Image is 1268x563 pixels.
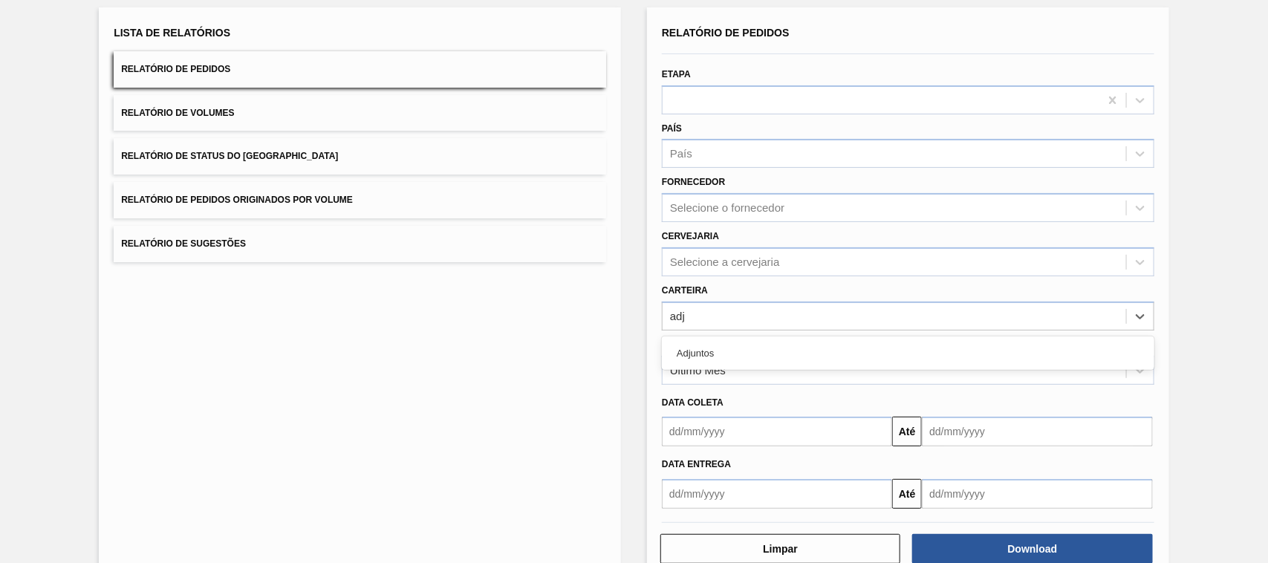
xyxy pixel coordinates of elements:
[662,285,708,296] label: Carteira
[114,51,606,88] button: Relatório de Pedidos
[662,27,790,39] span: Relatório de Pedidos
[662,123,682,134] label: País
[121,195,353,205] span: Relatório de Pedidos Originados por Volume
[670,364,726,377] div: Último Mês
[922,417,1152,446] input: dd/mm/yyyy
[662,397,724,408] span: Data coleta
[114,226,606,262] button: Relatório de Sugestões
[662,339,1154,367] div: Adjuntos
[922,479,1152,509] input: dd/mm/yyyy
[662,177,725,187] label: Fornecedor
[892,479,922,509] button: Até
[662,479,892,509] input: dd/mm/yyyy
[670,148,692,160] div: País
[121,151,338,161] span: Relatório de Status do [GEOGRAPHIC_DATA]
[121,238,246,249] span: Relatório de Sugestões
[114,27,230,39] span: Lista de Relatórios
[121,64,230,74] span: Relatório de Pedidos
[121,108,234,118] span: Relatório de Volumes
[114,95,606,131] button: Relatório de Volumes
[892,417,922,446] button: Até
[662,459,731,469] span: Data entrega
[662,417,892,446] input: dd/mm/yyyy
[114,138,606,175] button: Relatório de Status do [GEOGRAPHIC_DATA]
[670,256,780,268] div: Selecione a cervejaria
[662,69,691,79] label: Etapa
[670,202,784,215] div: Selecione o fornecedor
[662,231,719,241] label: Cervejaria
[114,182,606,218] button: Relatório de Pedidos Originados por Volume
